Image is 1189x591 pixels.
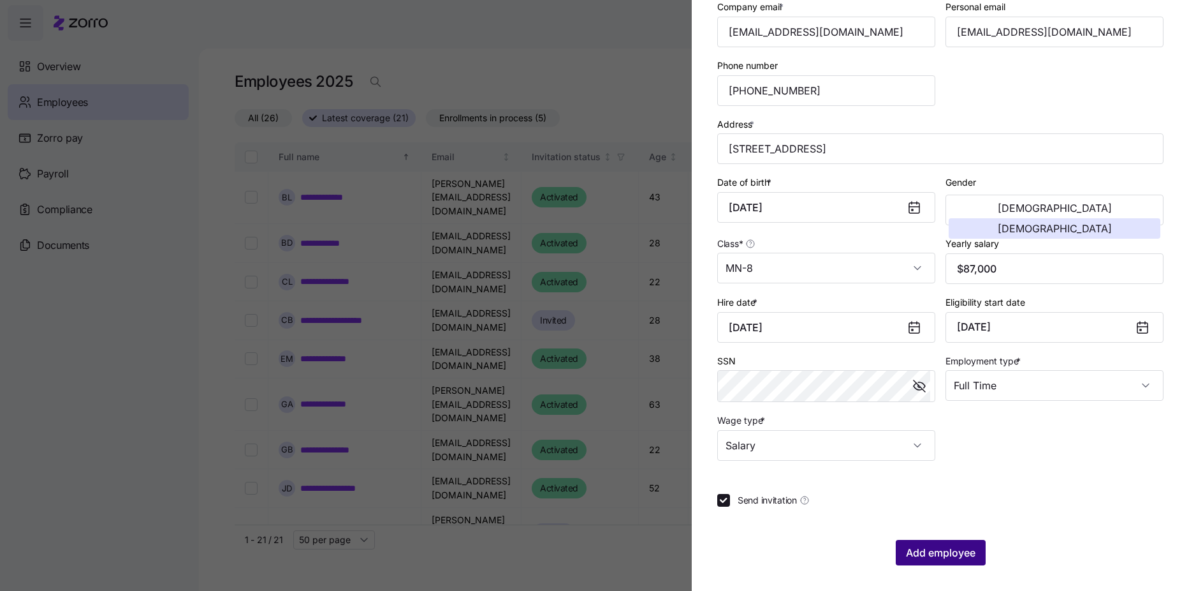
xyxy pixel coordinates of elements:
[998,223,1112,234] span: [DEMOGRAPHIC_DATA]
[717,414,768,428] label: Wage type
[717,312,935,343] input: MM/DD/YYYY
[945,176,976,190] label: Gender
[945,237,999,251] label: Yearly salary
[945,295,1025,310] label: Eligibility start date
[945,17,1163,47] input: Personal email
[738,494,797,507] span: Send invitation
[717,133,1163,164] input: Address
[906,545,975,560] span: Add employee
[896,540,986,565] button: Add employee
[945,370,1163,401] input: Select employment type
[717,75,935,106] input: Phone number
[717,17,935,47] input: Company email
[717,237,743,250] span: Class *
[717,354,736,368] label: SSN
[717,117,757,131] label: Address
[945,354,1023,368] label: Employment type
[998,203,1112,213] span: [DEMOGRAPHIC_DATA]
[717,59,778,73] label: Phone number
[717,176,774,190] label: Date of birth
[717,253,935,283] input: Class
[717,192,935,223] input: MM/DD/YYYY
[717,295,760,310] label: Hire date
[717,430,935,461] input: Select wage type
[945,253,1163,284] input: Yearly salary
[945,312,1163,343] button: [DATE]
